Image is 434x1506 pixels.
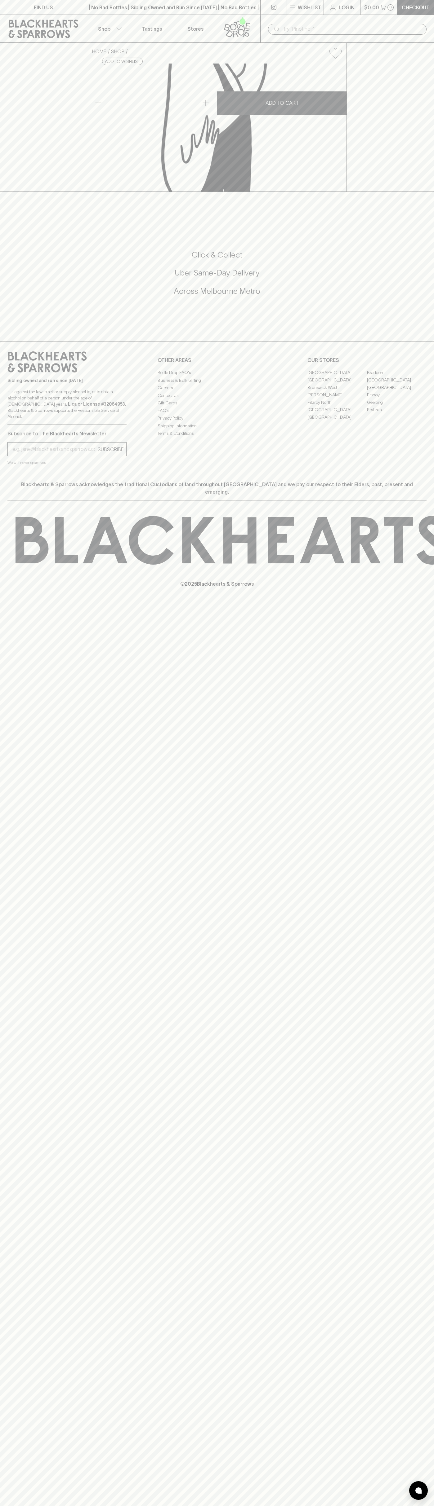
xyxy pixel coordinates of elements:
div: Call to action block [7,225,427,329]
p: Checkout [402,4,430,11]
a: Gift Cards [158,399,277,407]
p: 0 [389,6,392,9]
a: HOME [92,49,106,54]
p: Subscribe to The Blackhearts Newsletter [7,430,127,437]
p: OTHER AREAS [158,356,277,364]
a: [GEOGRAPHIC_DATA] [307,376,367,384]
p: Stores [187,25,204,33]
a: Fitzroy North [307,399,367,406]
input: e.g. jane@blackheartsandsparrows.com.au [12,444,95,454]
a: [GEOGRAPHIC_DATA] [307,369,367,376]
a: [GEOGRAPHIC_DATA] [367,376,427,384]
a: [PERSON_NAME] [307,391,367,399]
img: bubble-icon [415,1487,422,1494]
a: [GEOGRAPHIC_DATA] [367,384,427,391]
p: $0.00 [364,4,379,11]
button: SUBSCRIBE [95,443,126,456]
a: Geelong [367,399,427,406]
p: ADD TO CART [266,99,299,107]
a: Tastings [130,15,174,42]
p: Login [339,4,355,11]
img: Mount Zero Lemon & Thyme Mixed Olives Pouch 80g [87,64,347,192]
a: Prahran [367,406,427,413]
a: Careers [158,384,277,392]
p: Sibling owned and run since [DATE] [7,377,127,384]
strong: Liquor License #32064953 [68,402,125,407]
button: Shop [87,15,131,42]
p: Wishlist [298,4,321,11]
a: Privacy Policy [158,415,277,422]
button: ADD TO CART [217,91,347,115]
p: SUBSCRIBE [98,446,124,453]
a: Contact Us [158,392,277,399]
button: Add to wishlist [327,45,344,61]
a: Terms & Conditions [158,430,277,437]
h5: Uber Same-Day Delivery [7,268,427,278]
p: Blackhearts & Sparrows acknowledges the traditional Custodians of land throughout [GEOGRAPHIC_DAT... [12,481,422,495]
p: Tastings [142,25,162,33]
a: Braddon [367,369,427,376]
h5: Click & Collect [7,250,427,260]
input: Try "Pinot noir" [283,24,422,34]
a: FAQ's [158,407,277,414]
a: Business & Bulk Gifting [158,376,277,384]
p: OUR STORES [307,356,427,364]
a: Stores [174,15,217,42]
button: Add to wishlist [102,58,143,65]
p: Shop [98,25,110,33]
p: FIND US [34,4,53,11]
h5: Across Melbourne Metro [7,286,427,296]
a: [GEOGRAPHIC_DATA] [307,406,367,413]
p: We will never spam you [7,460,127,466]
a: SHOP [111,49,124,54]
a: Bottle Drop FAQ's [158,369,277,376]
a: Brunswick West [307,384,367,391]
a: [GEOGRAPHIC_DATA] [307,413,367,421]
a: Shipping Information [158,422,277,429]
p: It is against the law to sell or supply alcohol to, or to obtain alcohol on behalf of a person un... [7,389,127,420]
a: Fitzroy [367,391,427,399]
